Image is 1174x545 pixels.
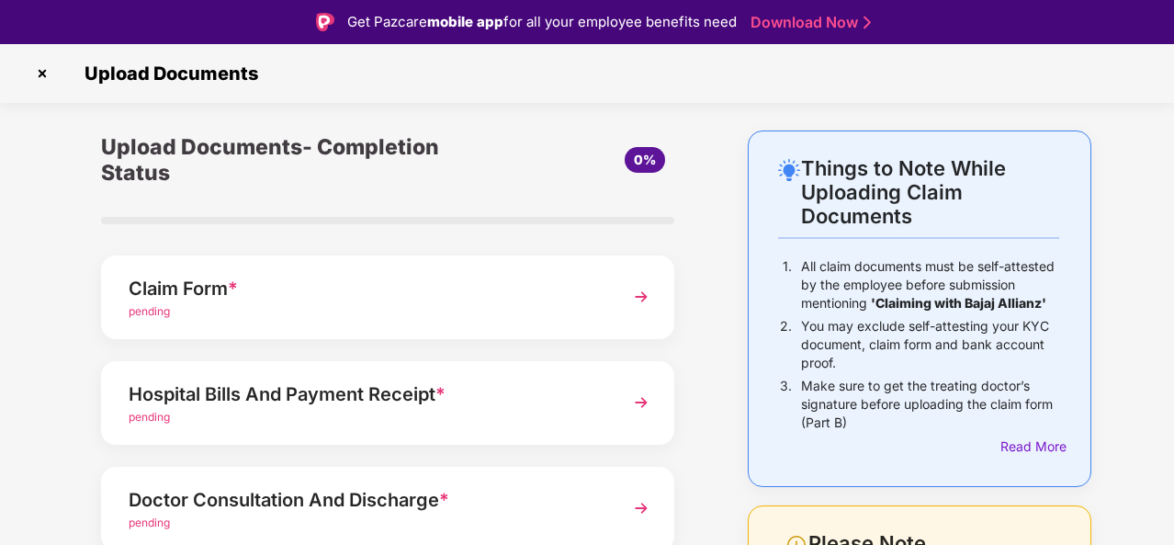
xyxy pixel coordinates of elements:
[780,377,792,432] p: 3.
[778,159,800,181] img: svg+xml;base64,PHN2ZyB4bWxucz0iaHR0cDovL3d3dy53My5vcmcvMjAwMC9zdmciIHdpZHRoPSIyNC4wOTMiIGhlaWdodD...
[1000,437,1059,457] div: Read More
[801,317,1059,372] p: You may exclude self-attesting your KYC document, claim form and bank account proof.
[129,274,604,303] div: Claim Form
[801,156,1059,228] div: Things to Note While Uploading Claim Documents
[347,11,737,33] div: Get Pazcare for all your employee benefits need
[780,317,792,372] p: 2.
[625,386,658,419] img: svg+xml;base64,PHN2ZyBpZD0iTmV4dCIgeG1sbnM9Imh0dHA6Ly93d3cudzMub3JnLzIwMDAvc3ZnIiB3aWR0aD0iMzYiIG...
[28,59,57,88] img: svg+xml;base64,PHN2ZyBpZD0iQ3Jvc3MtMzJ4MzIiIHhtbG5zPSJodHRwOi8vd3d3LnczLm9yZy8yMDAwL3N2ZyIgd2lkdG...
[783,257,792,312] p: 1.
[129,410,170,424] span: pending
[101,131,483,189] div: Upload Documents- Completion Status
[625,492,658,525] img: svg+xml;base64,PHN2ZyBpZD0iTmV4dCIgeG1sbnM9Imh0dHA6Ly93d3cudzMub3JnLzIwMDAvc3ZnIiB3aWR0aD0iMzYiIG...
[634,152,656,167] span: 0%
[129,304,170,318] span: pending
[801,377,1059,432] p: Make sure to get the treating doctor’s signature before uploading the claim form (Part B)
[871,295,1046,311] b: 'Claiming with Bajaj Allianz'
[427,13,503,30] strong: mobile app
[625,280,658,313] img: svg+xml;base64,PHN2ZyBpZD0iTmV4dCIgeG1sbnM9Imh0dHA6Ly93d3cudzMub3JnLzIwMDAvc3ZnIiB3aWR0aD0iMzYiIG...
[864,13,871,32] img: Stroke
[751,13,865,32] a: Download Now
[801,257,1059,312] p: All claim documents must be self-attested by the employee before submission mentioning
[316,13,334,31] img: Logo
[129,485,604,515] div: Doctor Consultation And Discharge
[129,516,170,529] span: pending
[66,62,267,85] span: Upload Documents
[129,380,604,409] div: Hospital Bills And Payment Receipt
